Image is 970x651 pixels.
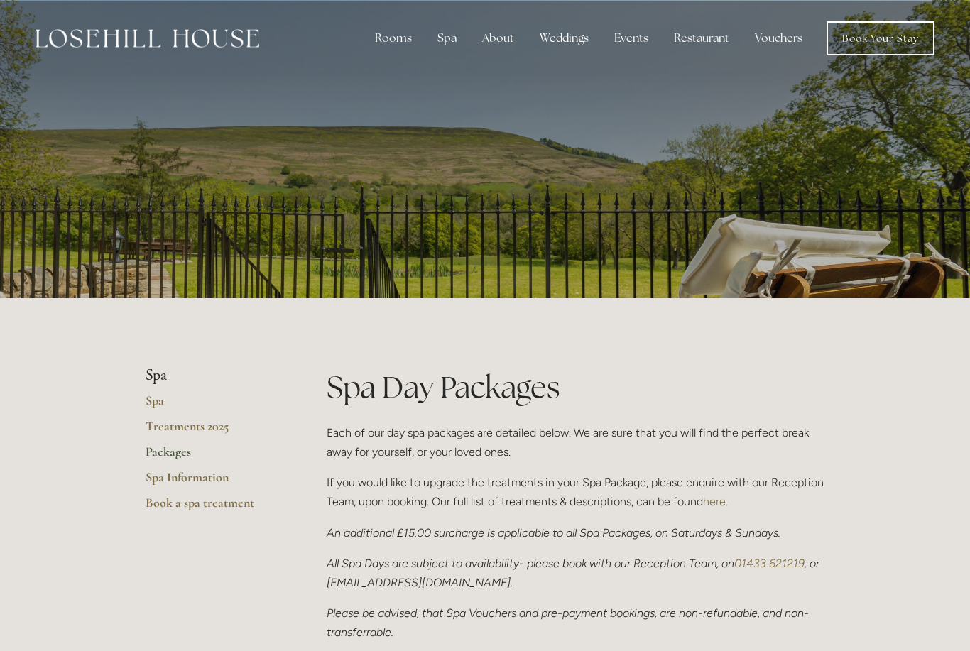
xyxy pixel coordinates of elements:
a: Spa [146,393,281,418]
a: Packages [146,444,281,469]
em: All Spa Days are subject to availability- please book with our Reception Team, on , or [EMAIL_ADD... [327,557,822,589]
a: Book a spa treatment [146,495,281,520]
p: If you would like to upgrade the treatments in your Spa Package, please enquire with our Receptio... [327,473,824,511]
div: Events [603,24,660,53]
a: here [703,495,726,508]
div: Weddings [528,24,600,53]
div: About [471,24,525,53]
div: Rooms [364,24,423,53]
a: Spa Information [146,469,281,495]
em: An additional £15.00 surcharge is applicable to all Spa Packages, on Saturdays & Sundays. [327,526,780,540]
p: Each of our day spa packages are detailed below. We are sure that you will find the perfect break... [327,423,824,461]
a: Vouchers [743,24,814,53]
a: Book Your Stay [827,21,934,55]
em: Please be advised, that Spa Vouchers and pre-payment bookings, are non-refundable, and non-transf... [327,606,809,639]
div: Restaurant [663,24,741,53]
div: Spa [426,24,468,53]
a: 01433 621219 [734,557,805,570]
li: Spa [146,366,281,385]
h1: Spa Day Packages [327,366,824,408]
img: Losehill House [36,29,259,48]
a: Treatments 2025 [146,418,281,444]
